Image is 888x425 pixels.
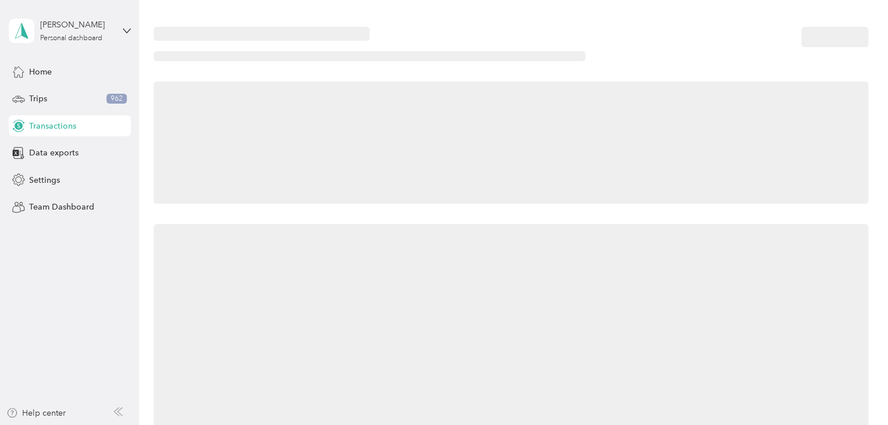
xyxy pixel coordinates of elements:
span: Settings [29,174,60,186]
span: 962 [106,94,127,104]
span: Home [29,66,52,78]
span: Data exports [29,147,79,159]
button: Help center [6,407,66,419]
span: Team Dashboard [29,201,94,213]
div: [PERSON_NAME] [40,19,113,31]
span: Trips [29,93,47,105]
iframe: Everlance-gr Chat Button Frame [823,360,888,425]
span: Transactions [29,120,76,132]
div: Personal dashboard [40,35,102,42]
